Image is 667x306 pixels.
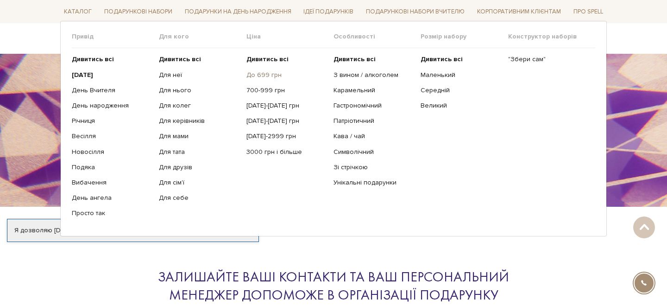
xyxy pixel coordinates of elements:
[421,32,508,41] span: Розмір набору
[72,117,152,125] a: Річниця
[246,117,327,125] a: [DATE]-[DATE] грн
[421,55,463,63] b: Дивитись всі
[421,86,501,95] a: Середній
[159,132,239,140] a: Для мами
[159,102,239,110] a: Для колег
[246,32,333,41] span: Ціна
[508,55,588,64] a: "Збери сам"
[333,32,421,41] span: Особливості
[7,226,258,235] div: Я дозволяю [DOMAIN_NAME] використовувати
[159,147,239,156] a: Для тата
[72,102,152,110] a: День народження
[60,5,95,19] a: Каталог
[72,70,152,79] a: [DATE]
[72,163,152,172] a: Подяка
[333,178,414,187] a: Унікальні подарунки
[333,147,414,156] a: Символічний
[333,132,414,140] a: Кава / чай
[72,32,159,41] span: Привід
[159,70,239,79] a: Для неї
[181,5,295,19] a: Подарунки на День народження
[159,55,239,64] a: Дивитись всі
[159,194,239,202] a: Для себе
[333,86,414,95] a: Карамельний
[362,4,468,19] a: Подарункові набори Вчителю
[333,55,414,64] a: Дивитись всі
[72,178,152,187] a: Вибачення
[159,178,239,187] a: Для сім'ї
[159,86,239,95] a: Для нього
[246,102,327,110] a: [DATE]-[DATE] грн
[159,32,246,41] span: Для кого
[72,209,152,217] a: Просто так
[120,268,547,304] div: Залишайте ваші контакти та ваш персональний менеджер допоможе в організації подарунку
[246,147,327,156] a: 3000 грн і більше
[333,163,414,172] a: Зі стрічкою
[421,102,501,110] a: Великий
[246,55,327,64] a: Дивитись всі
[570,5,607,19] a: Про Spell
[473,5,565,19] a: Корпоративним клієнтам
[159,163,239,172] a: Для друзів
[246,86,327,95] a: 700-999 грн
[508,32,595,41] span: Конструктор наборів
[159,117,239,125] a: Для керівників
[72,86,152,95] a: День Вчителя
[246,70,327,79] a: До 699 грн
[421,70,501,79] a: Маленький
[246,55,289,63] b: Дивитись всі
[72,194,152,202] a: День ангела
[72,55,114,63] b: Дивитись всі
[333,102,414,110] a: Гастрономічний
[60,21,607,236] div: Каталог
[72,70,93,78] b: [DATE]
[159,55,201,63] b: Дивитись всі
[300,5,357,19] a: Ідеї подарунків
[72,147,152,156] a: Новосілля
[246,132,327,140] a: [DATE]-2999 грн
[333,55,376,63] b: Дивитись всі
[101,5,176,19] a: Подарункові набори
[333,70,414,79] a: З вином / алкоголем
[72,132,152,140] a: Весілля
[421,55,501,64] a: Дивитись всі
[72,55,152,64] a: Дивитись всі
[333,117,414,125] a: Патріотичний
